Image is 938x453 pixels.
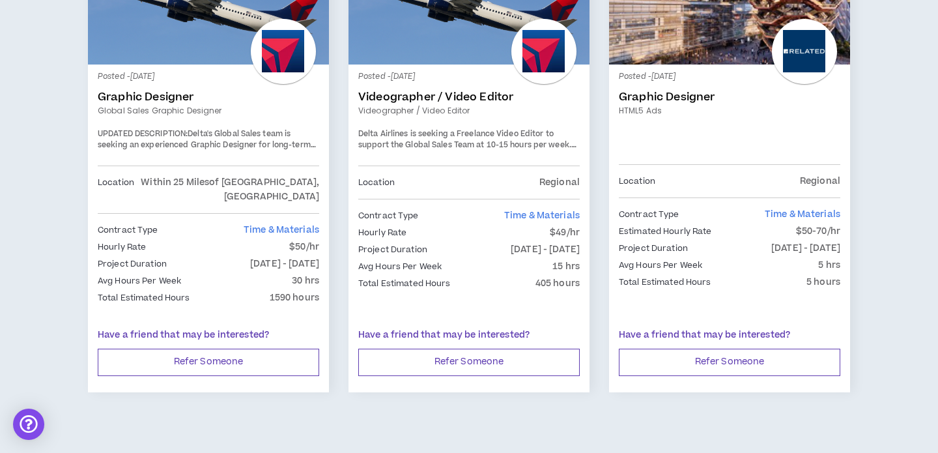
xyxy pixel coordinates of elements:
p: Regional [800,174,840,188]
p: Avg Hours Per Week [358,259,442,274]
p: [DATE] - [DATE] [771,241,840,256]
p: Regional [539,175,580,190]
p: Avg Hours Per Week [619,258,702,272]
span: Time & Materials [244,224,319,237]
p: Avg Hours Per Week [98,274,181,288]
p: [DATE] - [DATE] [250,257,319,271]
p: 5 hours [806,275,840,289]
p: 30 hrs [292,274,319,288]
button: Refer Someone [98,349,319,376]
p: Hourly Rate [358,226,406,240]
p: Project Duration [619,241,688,256]
p: Project Duration [98,257,167,271]
p: Have a friend that may be interested? [98,329,319,342]
p: 1590 hours [270,291,319,305]
p: Contract Type [619,207,679,222]
p: Location [98,175,134,204]
p: Contract Type [98,223,158,237]
p: Within 25 Miles of [GEOGRAPHIC_DATA], [GEOGRAPHIC_DATA] [134,175,319,204]
a: Videographer / Video Editor [358,91,580,104]
a: Graphic Designer [619,91,840,104]
p: Location [358,175,395,190]
p: Total Estimated Hours [619,275,711,289]
p: $49/hr [550,226,580,240]
span: Time & Materials [504,209,580,222]
span: Delta's Global Sales team is seeking an experienced Graphic Designer for long-term contract suppo... [98,128,318,197]
a: HTML5 Ads [619,105,840,117]
p: Total Estimated Hours [358,276,451,291]
p: Project Duration [358,242,427,257]
p: Total Estimated Hours [98,291,190,305]
p: Have a friend that may be interested? [619,329,840,342]
p: $50/hr [289,240,319,254]
p: 5 hrs [818,258,840,272]
span: Time & Materials [765,208,840,221]
p: Contract Type [358,209,419,223]
button: Refer Someone [358,349,580,376]
a: Global Sales Graphic Designer [98,105,319,117]
p: Estimated Hourly Rate [619,224,712,239]
span: Delta Airlines is seeking a Freelance Video Editor to support the Global Sales Team at 10-15 hour... [358,128,571,151]
a: Videographer / Video Editor [358,105,580,117]
a: Graphic Designer [98,91,319,104]
p: Posted - [DATE] [619,71,840,83]
p: $50-70/hr [796,224,840,239]
p: 15 hrs [552,259,580,274]
p: Location [619,174,655,188]
button: Refer Someone [619,349,840,376]
div: Open Intercom Messenger [13,409,44,440]
p: Posted - [DATE] [358,71,580,83]
p: Hourly Rate [98,240,146,254]
p: 405 hours [535,276,580,291]
p: Posted - [DATE] [98,71,319,83]
p: [DATE] - [DATE] [511,242,580,257]
p: Have a friend that may be interested? [358,329,580,342]
strong: UPDATED DESCRIPTION: [98,128,188,139]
